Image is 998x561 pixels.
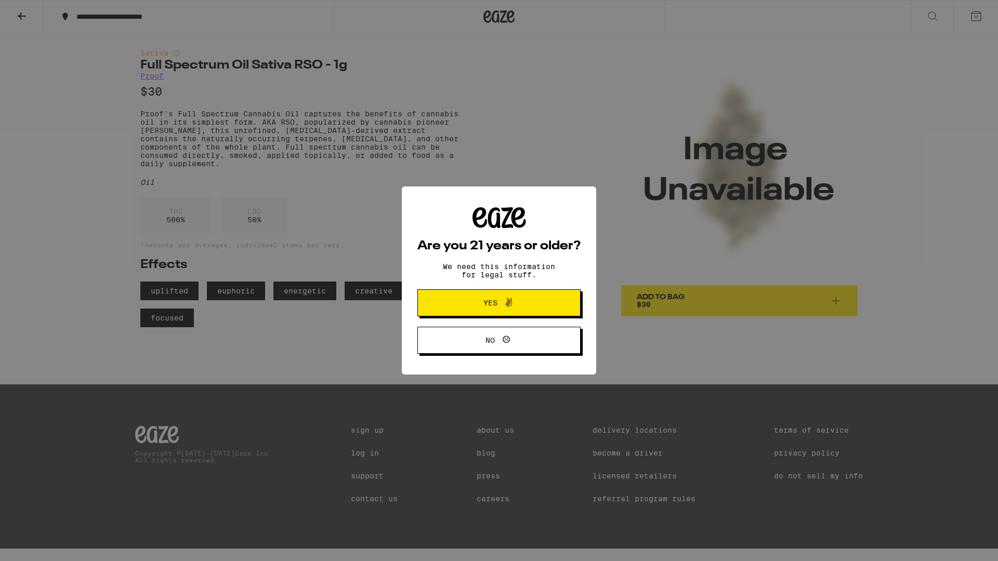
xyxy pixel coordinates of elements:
span: Yes [483,299,497,306]
button: Yes [417,289,581,316]
p: We need this information for legal stuff. [434,262,564,279]
h2: Are you 21 years or older? [417,240,581,252]
span: No [485,337,495,344]
button: No [417,327,581,354]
